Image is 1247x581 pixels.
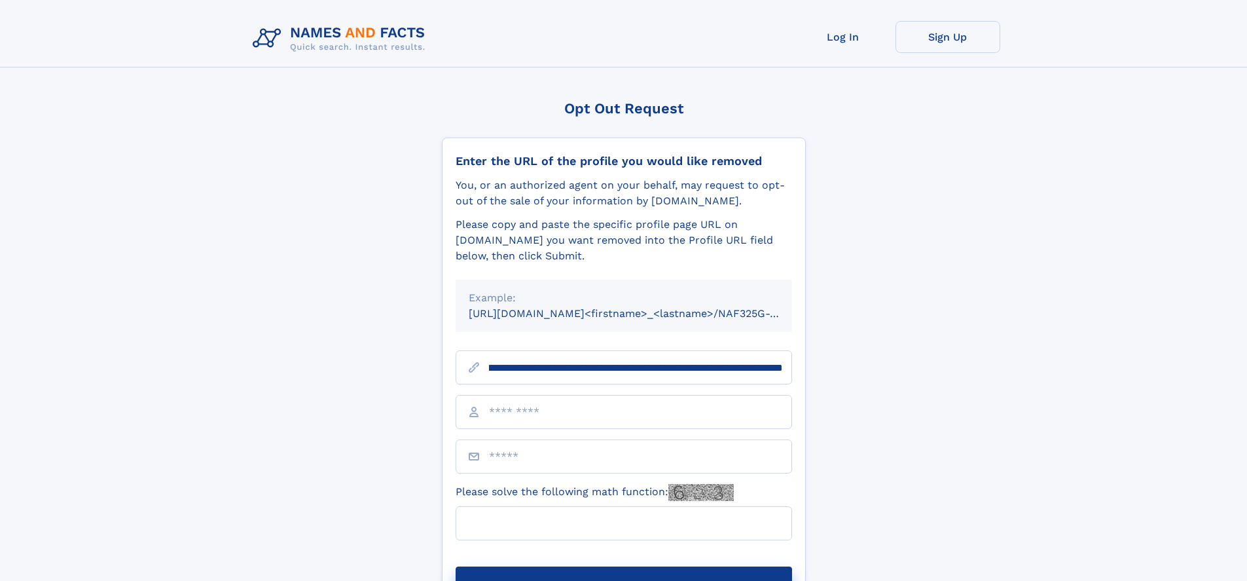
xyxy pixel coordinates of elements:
[456,178,792,209] div: You, or an authorized agent on your behalf, may request to opt-out of the sale of your informatio...
[442,100,806,117] div: Opt Out Request
[456,154,792,168] div: Enter the URL of the profile you would like removed
[456,217,792,264] div: Please copy and paste the specific profile page URL on [DOMAIN_NAME] you want removed into the Pr...
[895,21,1000,53] a: Sign Up
[791,21,895,53] a: Log In
[469,307,817,320] small: [URL][DOMAIN_NAME]<firstname>_<lastname>/NAF325G-xxxxxxxx
[247,21,436,56] img: Logo Names and Facts
[469,290,779,306] div: Example:
[456,484,734,501] label: Please solve the following math function:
